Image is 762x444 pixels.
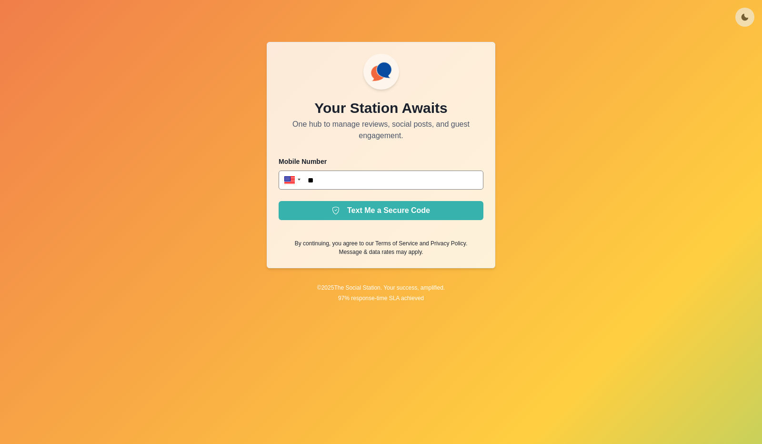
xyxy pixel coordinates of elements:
[279,119,483,141] p: One hub to manage reviews, social posts, and guest engagement.
[339,248,423,256] p: Message & data rates may apply.
[314,97,447,119] p: Your Station Awaits
[279,201,483,220] button: Text Me a Secure Code
[279,157,483,167] p: Mobile Number
[367,58,395,86] img: ssLogoSVG.f144a2481ffb055bcdd00c89108cbcb7.svg
[431,240,466,247] a: Privacy Policy
[279,171,303,190] div: United States: + 1
[735,8,754,27] button: Toggle Mode
[295,239,467,248] p: By continuing, you agree to our and .
[375,240,418,247] a: Terms of Service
